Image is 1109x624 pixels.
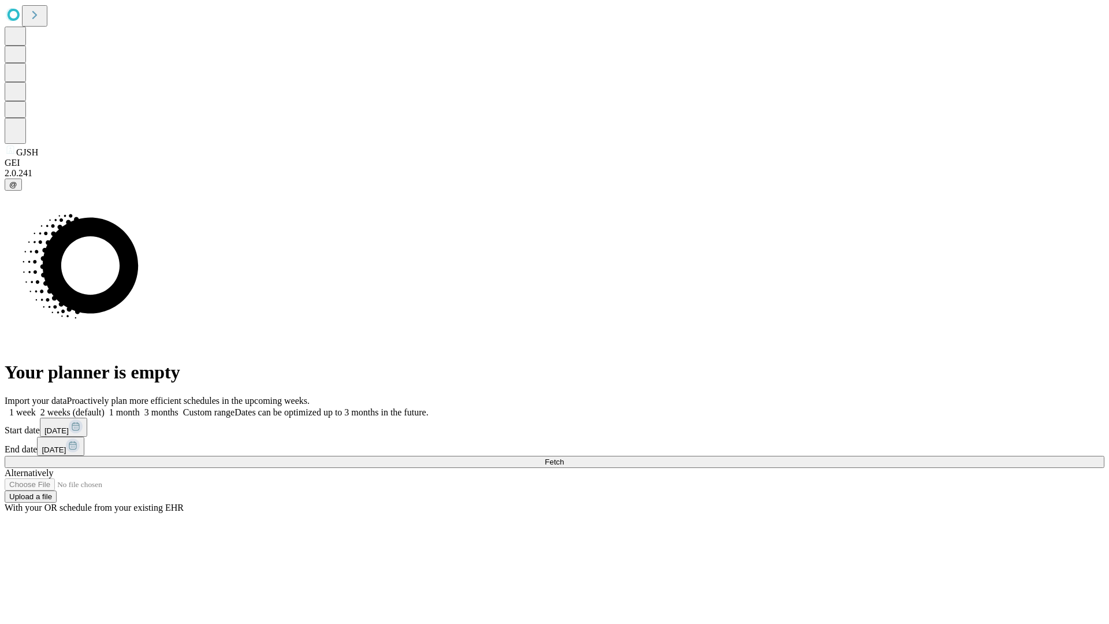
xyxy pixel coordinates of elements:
span: GJSH [16,147,38,157]
span: Custom range [183,407,235,417]
span: Fetch [545,458,564,466]
span: 1 week [9,407,36,417]
button: [DATE] [37,437,84,456]
span: [DATE] [44,426,69,435]
span: Alternatively [5,468,53,478]
span: 3 months [144,407,178,417]
span: With your OR schedule from your existing EHR [5,503,184,512]
span: Import your data [5,396,67,406]
button: Upload a file [5,491,57,503]
div: GEI [5,158,1104,168]
span: Dates can be optimized up to 3 months in the future. [235,407,428,417]
h1: Your planner is empty [5,362,1104,383]
span: Proactively plan more efficient schedules in the upcoming weeks. [67,396,310,406]
span: @ [9,180,17,189]
button: Fetch [5,456,1104,468]
span: [DATE] [42,445,66,454]
button: [DATE] [40,418,87,437]
div: End date [5,437,1104,456]
span: 2 weeks (default) [40,407,105,417]
div: 2.0.241 [5,168,1104,179]
button: @ [5,179,22,191]
span: 1 month [109,407,140,417]
div: Start date [5,418,1104,437]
